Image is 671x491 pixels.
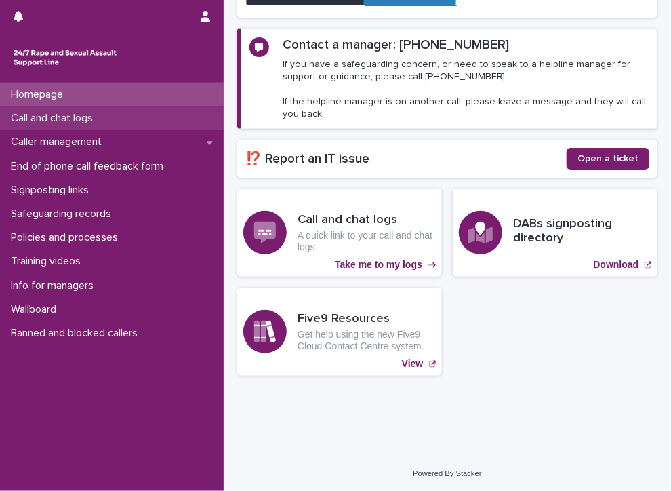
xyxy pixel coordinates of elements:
p: If you have a safeguarding concern, or need to speak to a helpline manager for support or guidanc... [283,58,649,120]
a: Take me to my logs [237,189,442,277]
a: View [237,288,442,376]
p: Take me to my logs [335,259,422,271]
p: Info for managers [5,279,104,292]
p: Caller management [5,136,113,149]
h2: Contact a manager: [PHONE_NUMBER] [283,37,510,53]
a: Powered By Stacker [413,469,481,477]
p: A quick link to your call and chat logs [298,230,436,253]
p: Call and chat logs [5,112,104,125]
p: View [402,358,424,370]
p: Signposting links [5,184,100,197]
p: Safeguarding records [5,208,122,220]
h2: ⁉️ Report an IT issue [245,151,567,167]
h3: Call and chat logs [298,213,436,228]
p: Wallboard [5,303,67,316]
p: Training videos [5,255,91,268]
p: Banned and blocked callers [5,327,148,340]
p: Download [594,259,639,271]
a: Open a ticket [567,148,649,170]
a: Download [453,189,657,277]
p: Get help using the new Five9 Cloud Contact Centre system. [298,329,436,352]
img: rhQMoQhaT3yELyF149Cw [11,44,119,71]
p: Policies and processes [5,231,129,244]
p: Homepage [5,88,74,101]
span: Open a ticket [577,154,638,163]
h3: DABs signposting directory [513,217,651,246]
h3: Five9 Resources [298,312,436,327]
p: End of phone call feedback form [5,160,174,173]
